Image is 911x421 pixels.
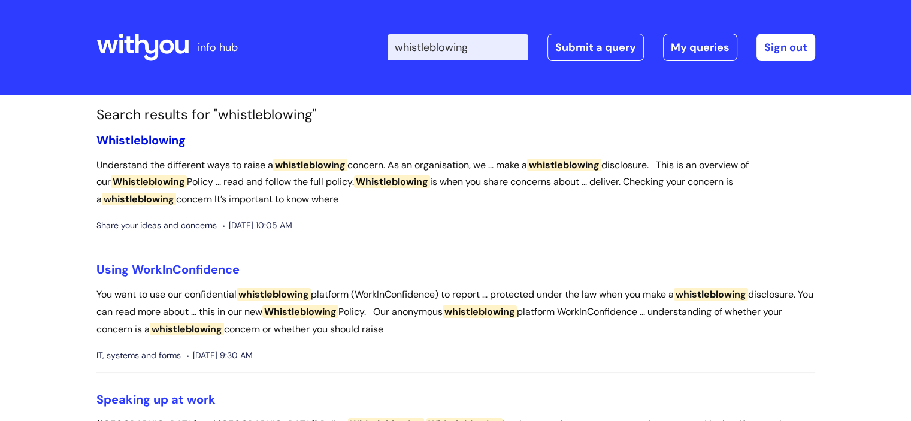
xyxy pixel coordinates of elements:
p: You want to use our confidential platform (WorkInConfidence) to report ... protected under the la... [96,286,815,338]
span: Share your ideas and concerns [96,218,217,233]
span: [DATE] 9:30 AM [187,348,253,363]
span: whistleblowing [527,159,601,171]
a: Sign out [756,34,815,61]
span: [DATE] 10:05 AM [223,218,292,233]
div: | - [388,34,815,61]
span: whistleblowing [237,288,311,301]
a: Submit a query [547,34,644,61]
span: whistleblowing [273,159,347,171]
a: Using WorkInConfidence [96,262,240,277]
span: whistleblowing [674,288,748,301]
span: Whistleblowing [111,175,187,188]
a: Whistleblowing [96,132,186,148]
span: Whistleblowing [354,175,430,188]
a: Speaking up at work [96,392,216,407]
input: Search [388,34,528,60]
span: IT, systems and forms [96,348,181,363]
span: Whistleblowing [262,305,338,318]
a: My queries [663,34,737,61]
span: whistleblowing [102,193,176,205]
p: Understand the different ways to raise a concern. As an organisation, we ... make a disclosure. T... [96,157,815,208]
span: whistleblowing [150,323,224,335]
span: whistleblowing [443,305,517,318]
p: info hub [198,38,238,57]
h1: Search results for "whistleblowing" [96,107,815,123]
